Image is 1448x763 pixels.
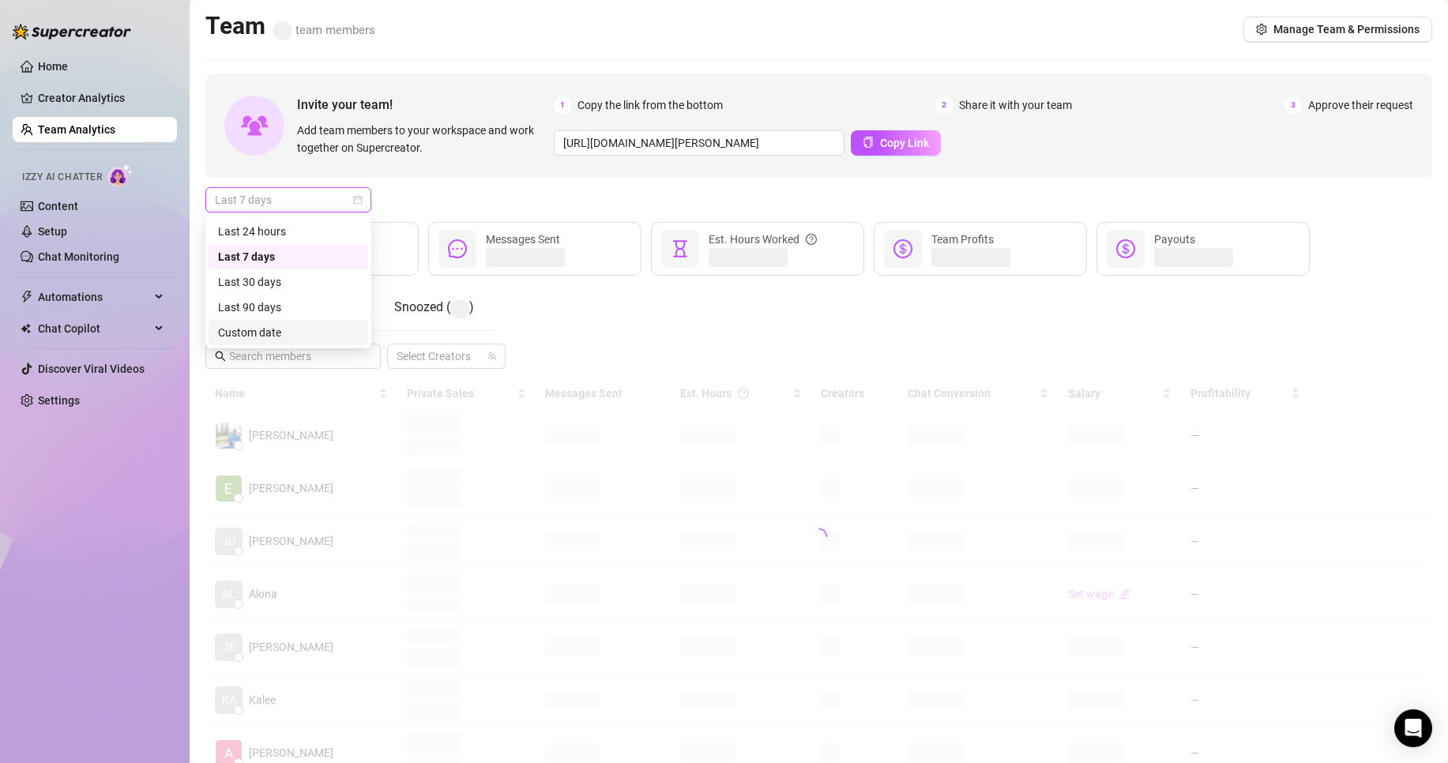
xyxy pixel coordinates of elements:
[394,299,474,314] span: Snoozed ( )
[218,324,359,341] div: Custom date
[205,11,375,41] h2: Team
[487,351,497,361] span: team
[108,163,133,186] img: AI Chatter
[1116,239,1135,258] span: dollar-circle
[554,96,571,114] span: 1
[218,223,359,240] div: Last 24 hours
[21,323,31,334] img: Chat Copilot
[21,291,33,303] span: thunderbolt
[863,137,874,148] span: copy
[448,239,467,258] span: message
[806,231,817,248] span: question-circle
[13,24,131,39] img: logo-BBDzfeDw.svg
[709,231,817,248] div: Est. Hours Worked
[38,316,150,341] span: Chat Copilot
[38,200,78,212] a: Content
[209,219,368,244] div: Last 24 hours
[1154,233,1195,246] span: Payouts
[209,295,368,320] div: Last 90 days
[1256,24,1267,35] span: setting
[273,23,375,37] span: team members
[218,273,359,291] div: Last 30 days
[297,95,554,115] span: Invite your team!
[215,351,226,362] span: search
[353,195,363,205] span: calendar
[209,244,368,269] div: Last 7 days
[38,60,68,73] a: Home
[38,225,67,238] a: Setup
[38,394,80,407] a: Settings
[38,363,145,375] a: Discover Viral Videos
[218,248,359,265] div: Last 7 days
[851,130,941,156] button: Copy Link
[218,299,359,316] div: Last 90 days
[486,233,560,246] span: Messages Sent
[209,320,368,345] div: Custom date
[38,85,164,111] a: Creator Analytics
[38,284,150,310] span: Automations
[577,96,723,114] span: Copy the link from the bottom
[880,137,929,149] span: Copy Link
[209,269,368,295] div: Last 30 days
[229,348,359,365] input: Search members
[1273,23,1420,36] span: Manage Team & Permissions
[1394,709,1432,747] div: Open Intercom Messenger
[809,526,829,546] span: loading
[1308,96,1413,114] span: Approve their request
[893,239,912,258] span: dollar-circle
[215,188,362,212] span: Last 7 days
[959,96,1072,114] span: Share it with your team
[931,233,994,246] span: Team Profits
[671,239,690,258] span: hourglass
[297,122,547,156] span: Add team members to your workspace and work together on Supercreator.
[38,123,115,136] a: Team Analytics
[1243,17,1432,42] button: Manage Team & Permissions
[1284,96,1302,114] span: 3
[22,170,102,185] span: Izzy AI Chatter
[38,250,119,263] a: Chat Monitoring
[935,96,953,114] span: 2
